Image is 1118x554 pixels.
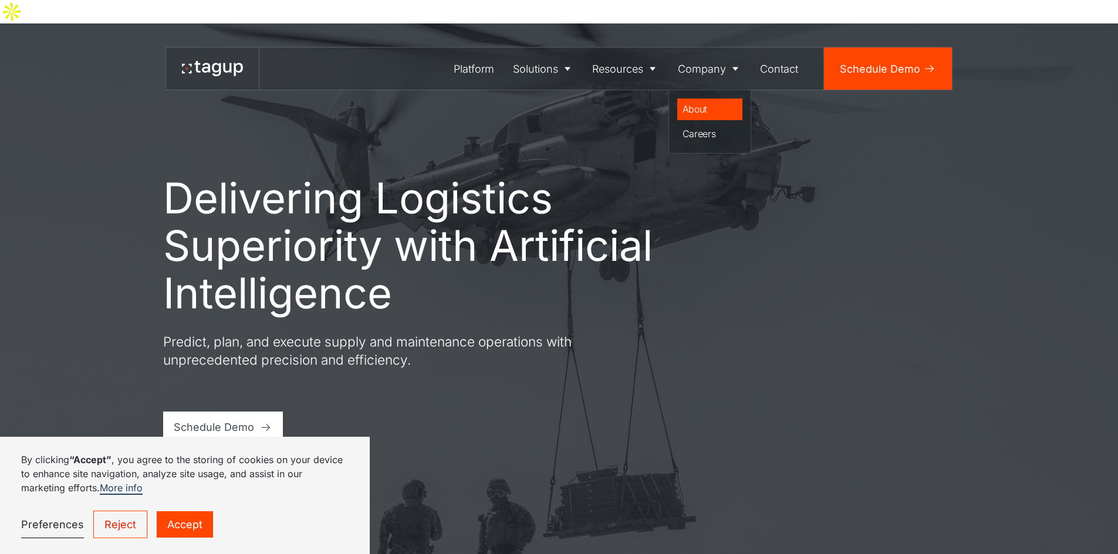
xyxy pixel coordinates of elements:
a: Schedule Demo [824,47,952,90]
h1: Delivering Logistics Superiority with Artificial Intelligence [163,174,656,317]
strong: “Accept” [69,454,112,465]
a: Platform [445,47,504,90]
div: Contact [760,61,798,77]
div: Schedule Demo [174,419,254,435]
div: Careers [683,127,738,141]
a: Careers [677,123,743,145]
a: Reject [93,511,147,538]
div: Schedule Demo [840,61,920,77]
a: Accept [157,511,213,538]
a: Contact [751,47,808,90]
a: Schedule Demo [163,412,283,443]
a: Solutions [504,47,583,90]
a: Resources [583,47,669,90]
p: By clicking , you agree to the storing of cookies on your device to enhance site navigation, anal... [21,453,349,495]
a: About [677,98,743,121]
div: Company [678,61,726,77]
div: About [683,102,738,116]
a: More info [100,482,143,495]
a: Company [668,47,751,90]
div: Solutions [513,61,558,77]
nav: Company [668,90,751,154]
a: Preferences [21,511,84,538]
div: Platform [454,61,494,77]
div: Resources [592,61,643,77]
p: Predict, plan, and execute supply and maintenance operations with unprecedented precision and eff... [163,332,586,369]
